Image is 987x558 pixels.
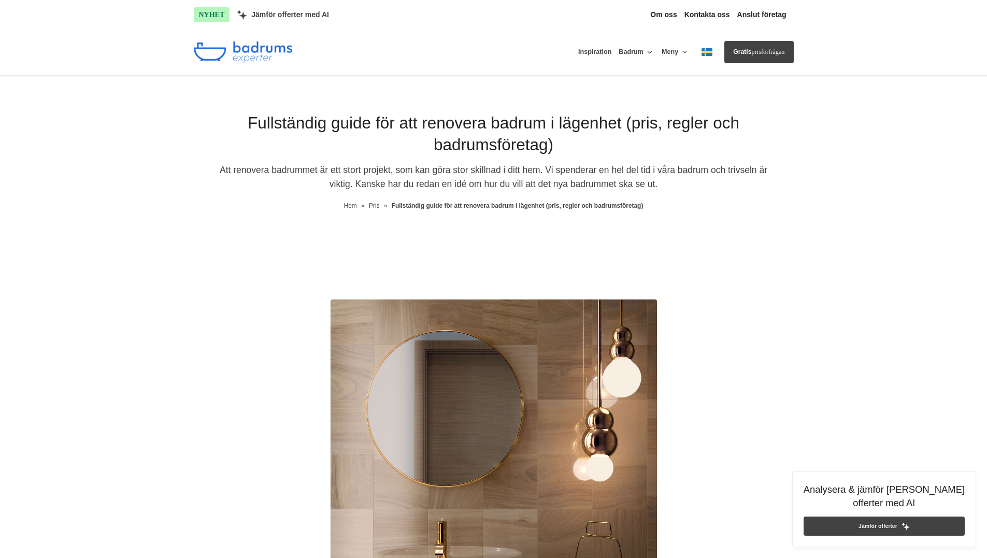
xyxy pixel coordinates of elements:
a: Hem [344,202,357,209]
a: Fullständig guide för att renovera badrum i lägenhet (pris, regler och badrumsföretag) [392,202,643,209]
span: Jämför offerter [859,522,897,531]
h1: Fullständig guide för att renovera badrum i lägenhet (pris, regler och badrumsföretag) [219,112,768,163]
span: Pris [369,202,379,209]
a: Kontakta oss [684,10,730,19]
a: Gratisprisförfrågan [724,41,793,63]
a: Pris [369,202,381,209]
a: Jämför offerter med AI [237,10,329,20]
button: Meny [662,40,689,64]
a: Anslut företag [737,10,786,19]
span: » [361,201,365,211]
nav: Breadcrumb [219,201,768,211]
button: Badrum [619,40,654,64]
a: Om oss [650,10,677,19]
span: Jämför offerter med AI [251,10,329,19]
a: Jämför offerter [804,517,965,536]
span: Gratis [733,48,751,55]
img: Badrumsexperter.se logotyp [194,41,292,63]
h4: Analysera & jämför [PERSON_NAME] offerter med AI [804,483,965,517]
span: » [384,201,388,211]
span: NYHET [194,7,230,22]
a: Inspiration [578,40,611,64]
p: Att renovera badrummet är ett stort projekt, som kan göra stor skillnad i ditt hem. Vi spenderar ... [219,163,768,196]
